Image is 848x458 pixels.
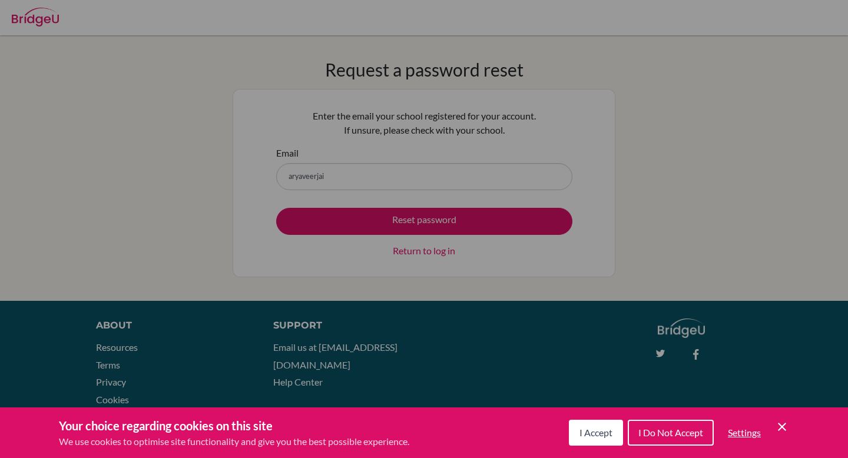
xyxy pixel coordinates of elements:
h3: Your choice regarding cookies on this site [59,417,409,434]
span: Settings [728,427,761,438]
span: I Do Not Accept [638,427,703,438]
button: Save and close [775,420,789,434]
span: I Accept [579,427,612,438]
p: We use cookies to optimise site functionality and give you the best possible experience. [59,434,409,449]
button: Settings [718,421,770,444]
button: I Accept [569,420,623,446]
button: I Do Not Accept [628,420,714,446]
